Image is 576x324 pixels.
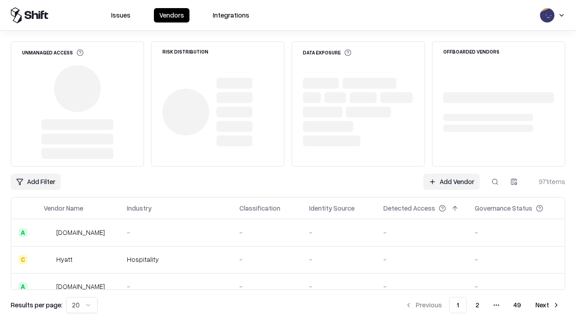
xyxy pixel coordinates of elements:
button: 49 [506,297,528,313]
button: Next [530,297,565,313]
button: 1 [449,297,467,313]
p: Results per page: [11,300,63,310]
div: Identity Source [309,203,355,213]
div: Classification [239,203,280,213]
button: 2 [468,297,486,313]
div: Detected Access [383,203,435,213]
div: Unmanaged Access [22,49,84,56]
div: A [18,282,27,291]
nav: pagination [400,297,565,313]
div: - [309,228,369,237]
div: Industry [127,203,152,213]
button: Add Filter [11,174,61,190]
button: Integrations [207,8,255,22]
div: C [18,255,27,264]
div: Hospitality [127,255,225,264]
div: - [475,228,558,237]
div: - [127,282,225,291]
div: Governance Status [475,203,532,213]
div: [DOMAIN_NAME] [56,282,105,291]
div: - [239,282,295,291]
div: - [239,228,295,237]
img: Hyatt [44,255,53,264]
div: Risk Distribution [162,49,208,54]
img: primesec.co.il [44,282,53,291]
div: - [383,228,460,237]
div: - [475,282,558,291]
button: Issues [106,8,136,22]
div: - [383,255,460,264]
div: - [127,228,225,237]
div: - [309,255,369,264]
div: A [18,228,27,237]
div: - [309,282,369,291]
div: - [239,255,295,264]
a: Add Vendor [423,174,480,190]
div: [DOMAIN_NAME] [56,228,105,237]
div: Offboarded Vendors [443,49,499,54]
div: - [383,282,460,291]
div: Data Exposure [303,49,351,56]
div: - [475,255,558,264]
div: Hyatt [56,255,72,264]
div: Vendor Name [44,203,83,213]
img: intrado.com [44,228,53,237]
div: 971 items [529,177,565,186]
button: Vendors [154,8,189,22]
